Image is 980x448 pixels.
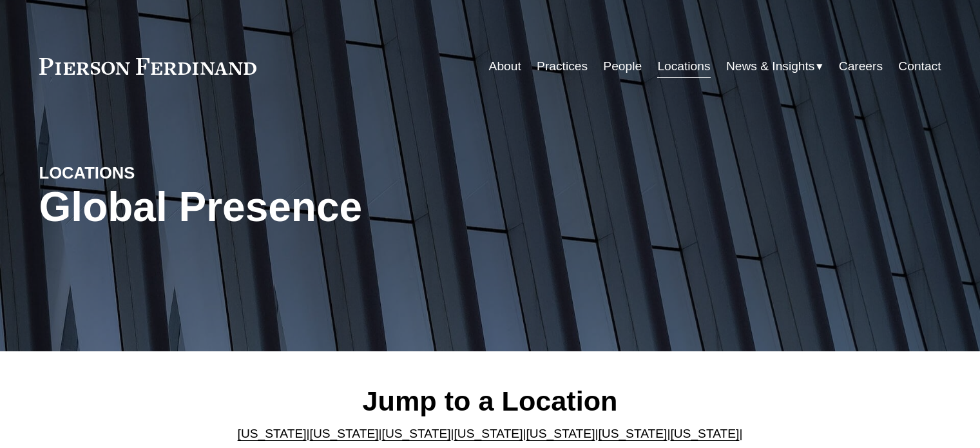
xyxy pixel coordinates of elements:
[454,427,523,440] a: [US_STATE]
[603,54,642,79] a: People
[382,427,451,440] a: [US_STATE]
[726,55,815,78] span: News & Insights
[39,184,640,231] h1: Global Presence
[657,54,710,79] a: Locations
[839,54,883,79] a: Careers
[898,54,941,79] a: Contact
[670,427,739,440] a: [US_STATE]
[526,427,595,440] a: [US_STATE]
[598,427,667,440] a: [US_STATE]
[726,54,823,79] a: folder dropdown
[39,162,265,183] h4: LOCATIONS
[310,427,379,440] a: [US_STATE]
[537,54,588,79] a: Practices
[238,427,307,440] a: [US_STATE]
[227,384,753,418] h2: Jump to a Location
[489,54,521,79] a: About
